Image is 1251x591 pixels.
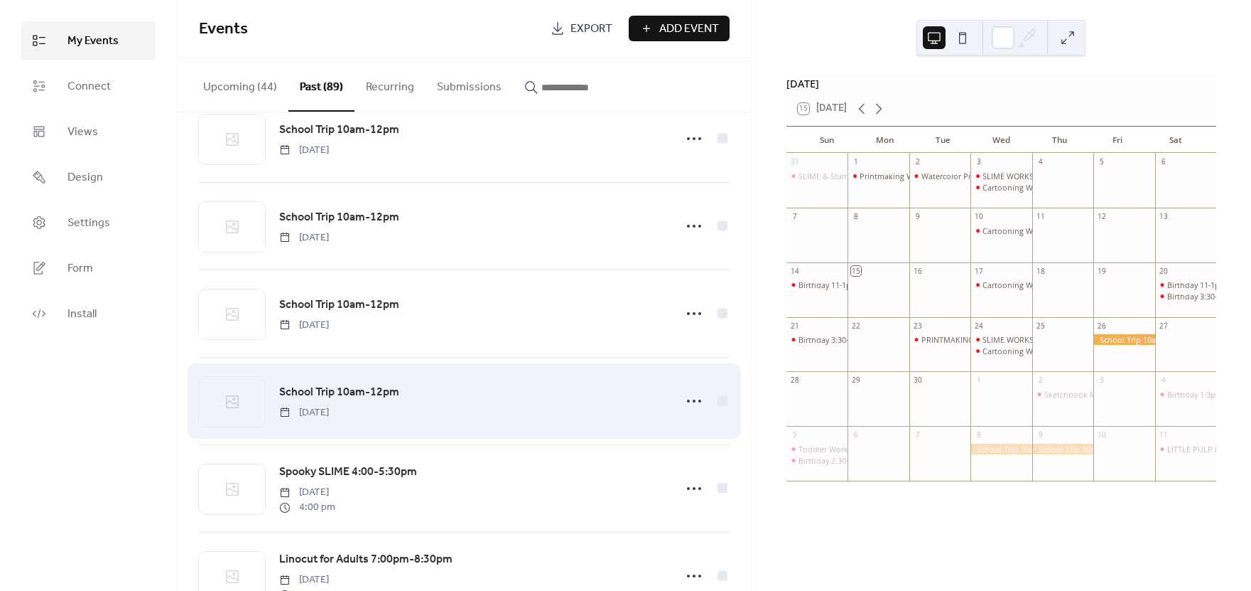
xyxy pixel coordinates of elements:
span: [DATE] [279,318,329,333]
div: Cartooning Workshop 4:30-6:00pm [982,346,1110,356]
button: Past (89) [288,58,354,112]
div: 8 [851,211,861,221]
div: 3 [974,157,984,167]
div: 15 [851,266,861,276]
div: 30 [913,376,923,385]
div: Birthday 3:30-5:30pm [1167,291,1244,302]
div: Cartooning Workshop 4:30-6:00pm [970,346,1031,356]
button: Add Event [629,16,730,41]
a: School Trip 10am-12pm [279,121,399,139]
div: SLIME & Stamping 11:00am-12:30pm [786,171,847,181]
div: Birthday 1-3pm [1167,389,1223,400]
div: 12 [1097,211,1107,221]
div: SLIME WORKSHOP 10:30am-12:00pm [982,334,1116,345]
div: Sun [798,127,856,154]
div: SLIME WORKSHOP 10:30am-12:00pm [970,171,1031,181]
div: Sketchbook Making Workshop 10:30am-12:30pm [1044,389,1223,400]
div: SLIME WORKSHOP 10:30am-12:00pm [970,334,1031,345]
span: School Trip 10am-12pm [279,122,399,139]
div: 29 [851,376,861,385]
div: 2 [913,157,923,167]
span: My Events [67,33,119,50]
div: 7 [913,430,923,440]
div: Birthday 2:30-4:30pm [798,455,875,466]
div: Mon [856,127,914,154]
div: Cartooning Workshop 4:30-6:00pm [970,279,1031,290]
div: Wed [972,127,1030,154]
div: Toddler Workshop 9:30-11:00am [798,444,916,454]
button: Recurring [354,58,426,110]
div: SLIME & Stamping 11:00am-12:30pm [798,171,931,181]
div: 8 [974,430,984,440]
div: Birthday 11-1pm [1155,279,1216,290]
div: [DATE] [786,76,1216,92]
div: 2 [1036,376,1046,385]
span: Settings [67,215,110,232]
span: [DATE] [279,485,335,500]
div: 23 [913,321,923,331]
a: Settings [21,203,156,242]
div: PRINTMAKING WORKSHOP 10:30am-12:00pm [909,334,970,345]
div: 13 [1159,211,1169,221]
div: 20 [1159,266,1169,276]
div: Printmaking Workshop 10:00am-11:30am [847,171,909,181]
div: 27 [1159,321,1169,331]
a: Connect [21,67,156,105]
div: Thu [1030,127,1088,154]
div: 9 [913,211,923,221]
div: 3 [1097,376,1107,385]
span: School Trip 10am-12pm [279,297,399,314]
div: Birthday 11-1pm [1167,279,1227,290]
div: 6 [851,430,861,440]
div: Cartooning Workshop 4:30-6:00pm [982,225,1110,236]
span: 4:00 pm [279,500,335,515]
div: 5 [790,430,800,440]
span: Linocut for Adults 7:00pm-8:30pm [279,551,453,568]
a: School Trip 10am-12pm [279,296,399,314]
div: Fri [1088,127,1147,154]
div: Printmaking Workshop 10:00am-11:30am [860,171,1009,181]
span: [DATE] [279,143,329,158]
div: School Trip 10am-12pm [1032,444,1093,454]
span: Design [67,169,103,186]
div: Cartooning Workshop 4:30-6:00pm [982,182,1110,193]
div: 21 [790,321,800,331]
div: 5 [1097,157,1107,167]
span: Spooky SLIME 4:00-5:30pm [279,464,417,481]
div: Birthday 2:30-4:30pm [786,455,847,466]
div: 17 [974,266,984,276]
div: 7 [790,211,800,221]
a: Spooky SLIME 4:00-5:30pm [279,463,417,481]
div: 9 [1036,430,1046,440]
div: 1 [974,376,984,385]
span: [DATE] [279,230,329,245]
span: Events [199,14,248,45]
span: School Trip 10am-12pm [279,384,399,401]
div: Birthday 11-1pm [798,279,858,290]
div: Toddler Workshop 9:30-11:00am [786,444,847,454]
a: Export [540,16,623,41]
div: Sketchbook Making Workshop 10:30am-12:30pm [1032,389,1093,400]
span: Add Event [659,21,719,38]
div: School Trip 10am-12pm [970,444,1031,454]
div: 19 [1097,266,1107,276]
div: 25 [1036,321,1046,331]
div: Cartooning Workshop 4:30-6:00pm [970,225,1031,236]
div: Birthday 3:30-5:30pm [786,334,847,345]
div: 18 [1036,266,1046,276]
div: Birthday 3:30-5:30pm [1155,291,1216,302]
div: LITTLE PULP RE:OPENING “DOODLE/PIZZA” PARTY [1155,444,1216,454]
div: 28 [790,376,800,385]
div: 24 [974,321,984,331]
div: PRINTMAKING WORKSHOP 10:30am-12:00pm [921,334,1085,345]
span: Install [67,306,97,323]
div: 22 [851,321,861,331]
div: Watercolor Printmaking 10:00am-11:30pm [909,171,970,181]
span: Form [67,260,93,277]
button: Submissions [426,58,513,110]
a: Design [21,158,156,196]
a: Form [21,249,156,287]
div: 31 [790,157,800,167]
div: 10 [974,211,984,221]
